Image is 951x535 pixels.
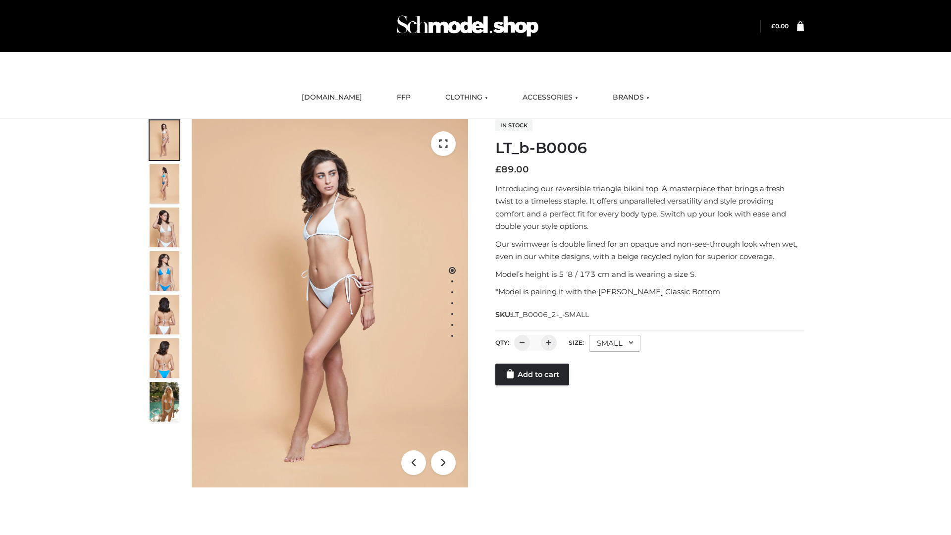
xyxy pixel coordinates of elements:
span: £ [771,22,775,30]
a: CLOTHING [438,87,495,108]
img: ArielClassicBikiniTop_CloudNine_AzureSky_OW114ECO_1-scaled.jpg [150,120,179,160]
p: Introducing our reversible triangle bikini top. A masterpiece that brings a fresh twist to a time... [495,182,804,233]
img: ArielClassicBikiniTop_CloudNine_AzureSky_OW114ECO_4-scaled.jpg [150,251,179,291]
span: LT_B0006_2-_-SMALL [512,310,589,319]
a: FFP [389,87,418,108]
a: Add to cart [495,364,569,385]
a: £0.00 [771,22,789,30]
img: Schmodel Admin 964 [393,6,542,46]
img: ArielClassicBikiniTop_CloudNine_AzureSky_OW114ECO_8-scaled.jpg [150,338,179,378]
label: Size: [569,339,584,346]
img: ArielClassicBikiniTop_CloudNine_AzureSky_OW114ECO_2-scaled.jpg [150,164,179,204]
img: ArielClassicBikiniTop_CloudNine_AzureSky_OW114ECO_7-scaled.jpg [150,295,179,334]
div: SMALL [589,335,640,352]
h1: LT_b-B0006 [495,139,804,157]
a: [DOMAIN_NAME] [294,87,370,108]
span: SKU: [495,309,590,321]
a: BRANDS [605,87,657,108]
span: £ [495,164,501,175]
p: *Model is pairing it with the [PERSON_NAME] Classic Bottom [495,285,804,298]
p: Our swimwear is double lined for an opaque and non-see-through look when wet, even in our white d... [495,238,804,263]
label: QTY: [495,339,509,346]
bdi: 89.00 [495,164,529,175]
span: In stock [495,119,532,131]
img: Arieltop_CloudNine_AzureSky2.jpg [150,382,179,422]
img: ArielClassicBikiniTop_CloudNine_AzureSky_OW114ECO_3-scaled.jpg [150,208,179,247]
img: ArielClassicBikiniTop_CloudNine_AzureSky_OW114ECO_1 [192,119,468,487]
p: Model’s height is 5 ‘8 / 173 cm and is wearing a size S. [495,268,804,281]
bdi: 0.00 [771,22,789,30]
a: ACCESSORIES [515,87,585,108]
